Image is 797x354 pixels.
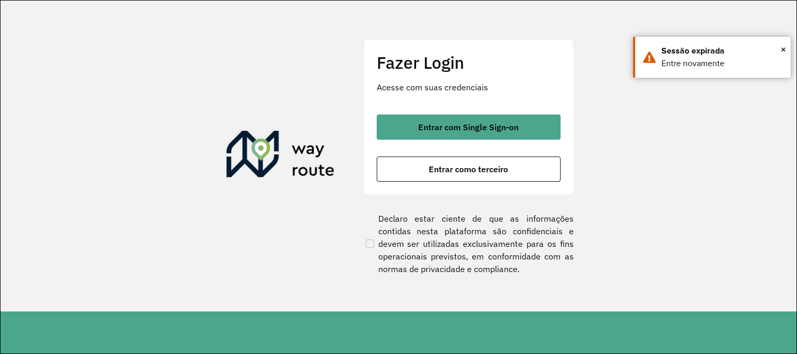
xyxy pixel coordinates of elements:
button: button [377,114,561,140]
p: Acesse com suas credenciais [377,81,561,93]
h2: Fazer Login [377,53,561,72]
div: Sessão expirada [661,45,783,57]
label: Declaro estar ciente de que as informações contidas nesta plataforma são confidenciais e devem se... [364,212,574,275]
button: Close [781,41,786,57]
button: button [377,157,561,182]
span: × [781,41,786,57]
span: Entrar como terceiro [429,165,508,173]
div: Entre novamente [661,57,783,70]
img: Roteirizador AmbevTech [226,131,335,181]
span: Entrar com Single Sign-on [418,123,519,131]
